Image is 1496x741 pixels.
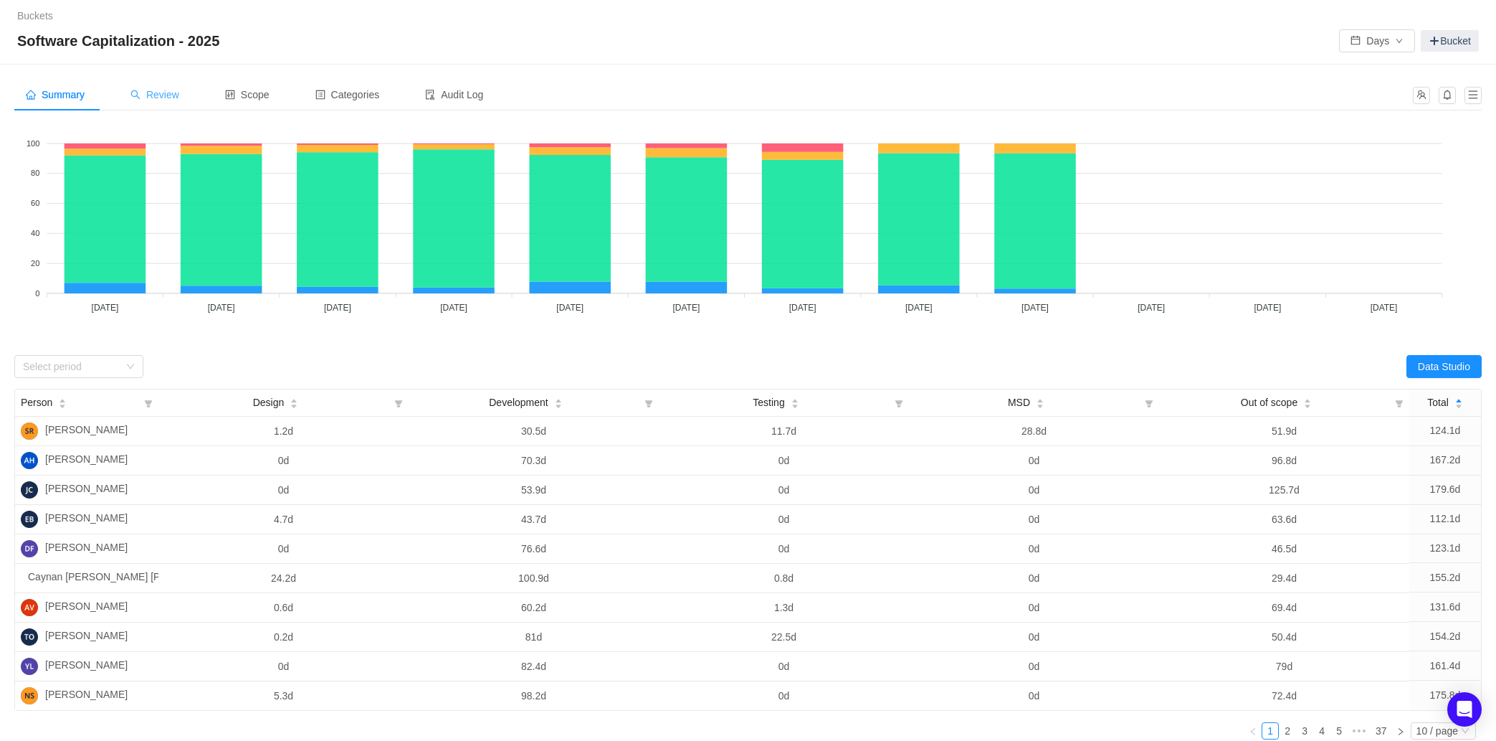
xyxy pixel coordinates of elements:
td: 79d [1159,652,1409,681]
i: icon: caret-up [791,397,799,402]
td: 29.4d [1159,564,1409,593]
tspan: [DATE] [92,303,119,313]
span: Total [1427,395,1449,410]
div: Select period [23,359,119,374]
span: Testing [753,395,784,410]
td: 155.2d [1409,563,1481,593]
td: 125.7d [1159,476,1409,505]
td: 1.3d [659,593,909,623]
span: Out of scope [1241,395,1297,410]
td: 51.9d [1159,417,1409,446]
a: 2 [1280,723,1295,739]
td: 0d [158,446,409,476]
img: JC [21,481,38,499]
img: NS [21,687,38,704]
td: 60.2d [409,593,659,623]
span: [PERSON_NAME] [45,540,128,557]
td: 53.9d [409,476,659,505]
li: Previous Page [1244,722,1262,740]
td: 0d [909,564,1159,593]
i: icon: filter [389,390,409,416]
tspan: 60 [31,199,39,207]
tspan: [DATE] [1021,303,1049,313]
a: 37 [1371,723,1391,739]
tspan: [DATE] [673,303,700,313]
span: [PERSON_NAME] [45,511,128,528]
td: 76.6d [409,534,659,564]
td: 81d [409,623,659,652]
tspan: 20 [31,259,39,268]
i: icon: filter [1389,390,1409,416]
i: icon: audit [425,90,435,100]
td: 11.7d [659,417,909,446]
span: [PERSON_NAME] [45,423,128,440]
a: 5 [1331,723,1347,739]
i: icon: left [1249,727,1257,736]
td: 0d [909,681,1159,710]
button: icon: bell [1439,87,1456,104]
td: 0d [158,652,409,681]
i: icon: filter [889,390,909,416]
i: icon: home [26,90,36,100]
td: 0d [909,652,1159,681]
span: [PERSON_NAME] [45,599,128,616]
tspan: 0 [35,289,39,298]
td: 30.5d [409,417,659,446]
a: Buckets [17,10,53,22]
span: Categories [315,89,380,100]
td: 24.2d [158,564,409,593]
div: Sort [290,397,298,407]
span: Caynan [PERSON_NAME] [PERSON_NAME] [28,570,233,587]
i: icon: caret-down [554,402,562,407]
td: 0d [909,505,1159,534]
span: [PERSON_NAME] [45,628,128,646]
td: 100.9d [409,564,659,593]
td: 154.2d [1409,622,1481,651]
img: AT [21,452,38,469]
i: icon: filter [1139,390,1159,416]
td: 72.4d [1159,681,1409,710]
td: 112.1d [1409,505,1481,534]
i: icon: right [1396,727,1405,736]
span: [PERSON_NAME] [45,687,128,704]
button: icon: calendarDaysicon: down [1339,29,1415,52]
i: icon: caret-up [1037,397,1044,402]
div: Open Intercom Messenger [1447,692,1482,727]
div: Sort [1303,397,1312,407]
td: 70.3d [409,446,659,476]
img: YQ [21,658,38,675]
td: 0d [909,446,1159,476]
span: Audit Log [425,89,483,100]
i: icon: caret-up [1454,397,1462,402]
td: 0d [158,534,409,564]
span: Review [130,89,179,100]
td: 0d [659,681,909,710]
li: 5 [1330,722,1348,740]
tspan: 100 [27,139,39,148]
a: Bucket [1421,30,1479,52]
button: icon: menu [1464,87,1482,104]
td: 96.8d [1159,446,1409,476]
td: 0.6d [158,593,409,623]
td: 0d [659,534,909,564]
button: icon: team [1413,87,1430,104]
i: icon: caret-down [1304,402,1312,407]
img: EB [21,511,38,528]
td: 161.4d [1409,651,1481,681]
li: 37 [1371,722,1392,740]
span: Summary [26,89,85,100]
tspan: [DATE] [1138,303,1165,313]
tspan: [DATE] [1254,303,1281,313]
a: 3 [1297,723,1312,739]
i: icon: caret-up [1304,397,1312,402]
span: Development [489,395,548,410]
td: 82.4d [409,652,659,681]
i: icon: caret-down [59,402,67,407]
td: 0d [659,505,909,534]
tspan: [DATE] [556,303,583,313]
td: 50.4d [1159,623,1409,652]
td: 0.8d [659,564,909,593]
div: Sort [58,397,67,407]
td: 123.1d [1409,534,1481,564]
td: 4.7d [158,505,409,534]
